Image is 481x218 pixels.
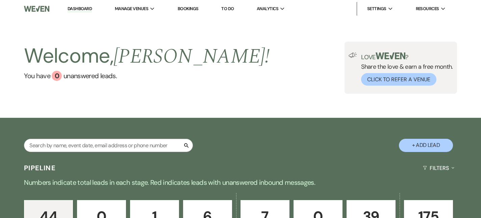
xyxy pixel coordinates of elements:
button: Filters [420,159,457,177]
h2: Welcome, [24,42,270,71]
div: 0 [52,71,62,81]
span: Analytics [257,5,278,12]
img: loud-speaker-illustration.svg [349,52,357,58]
input: Search by name, event date, email address or phone number [24,139,193,152]
a: Dashboard [68,6,92,12]
button: Click to Refer a Venue [361,73,436,86]
a: You have 0 unanswered leads. [24,71,270,81]
span: [PERSON_NAME] ! [113,41,270,72]
img: weven-logo-green.svg [376,52,406,59]
p: Love ? [361,52,453,60]
span: Resources [416,5,439,12]
div: Share the love & earn a free month. [357,52,453,86]
button: + Add Lead [399,139,453,152]
span: Manage Venues [115,5,148,12]
h3: Pipeline [24,163,56,173]
img: Weven Logo [24,2,49,16]
a: To Do [221,6,234,12]
span: Settings [367,5,386,12]
a: Bookings [178,6,199,12]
